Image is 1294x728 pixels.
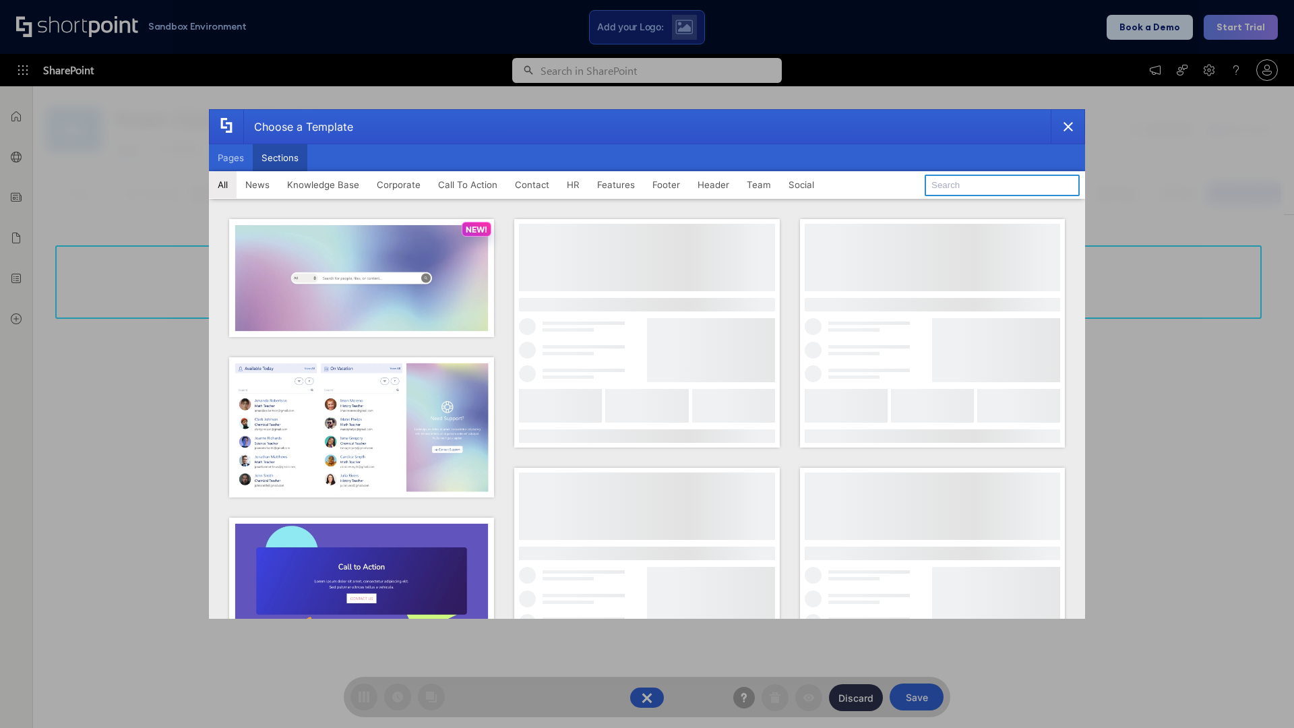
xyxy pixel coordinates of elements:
button: Sections [253,144,307,171]
button: Corporate [368,171,429,198]
button: Contact [506,171,558,198]
button: News [237,171,278,198]
div: template selector [209,109,1085,619]
button: Header [689,171,738,198]
button: Pages [209,144,253,171]
button: Call To Action [429,171,506,198]
button: HR [558,171,588,198]
button: Team [738,171,780,198]
button: Footer [644,171,689,198]
button: Knowledge Base [278,171,368,198]
div: Choose a Template [243,110,353,144]
p: NEW! [466,224,487,235]
input: Search [925,175,1080,196]
button: All [209,171,237,198]
button: Social [780,171,823,198]
button: Features [588,171,644,198]
iframe: Chat Widget [1227,663,1294,728]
